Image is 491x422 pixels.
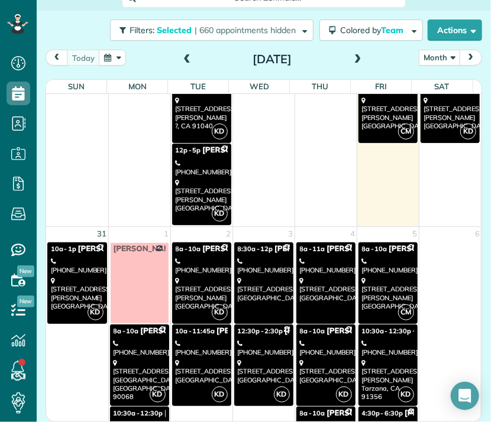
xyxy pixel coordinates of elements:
[362,277,414,310] div: [STREET_ADDRESS] [PERSON_NAME][GEOGRAPHIC_DATA]
[164,408,229,418] span: [PERSON_NAME]
[362,339,414,356] div: [PHONE_NUMBER]
[195,25,296,35] span: | 660 appointments hidden
[163,227,170,241] a: 1
[398,124,414,139] span: CM
[238,257,290,274] div: [PHONE_NUMBER]
[238,277,290,302] div: [STREET_ADDRESS] [GEOGRAPHIC_DATA]
[250,82,269,91] span: Wed
[68,82,85,91] span: Sun
[375,82,387,91] span: Fri
[212,387,228,402] span: KD
[362,409,403,417] span: 4:30p - 6:30p
[176,96,228,130] div: [STREET_ADDRESS][PERSON_NAME] ?, CA 91040
[319,20,423,41] button: Colored byTeam
[300,245,325,253] span: 8a - 11a
[104,20,314,41] a: Filters: Selected | 660 appointments hidden
[238,245,273,253] span: 8:30a - 12p
[300,339,352,356] div: [PHONE_NUMBER]
[176,245,201,253] span: 8a - 10a
[225,227,232,241] a: 2
[176,159,228,176] div: [PHONE_NUMBER]
[176,359,228,384] div: [STREET_ADDRESS] [GEOGRAPHIC_DATA]
[176,339,228,356] div: [PHONE_NUMBER]
[274,244,339,254] span: [PERSON_NAME]
[212,206,228,222] span: KD
[460,124,476,139] span: KD
[114,409,163,417] span: 10:30a - 12:30p
[362,359,414,401] div: [STREET_ADDRESS][PERSON_NAME] Tarzana, CA 91356
[51,257,104,274] div: [PHONE_NUMBER]
[460,50,482,66] button: next
[398,304,414,320] span: CM
[327,408,391,418] span: [PERSON_NAME]
[274,387,290,402] span: KD
[288,227,295,241] a: 3
[78,244,143,254] span: [PERSON_NAME]
[300,327,325,335] span: 8a - 10a
[176,146,201,154] span: 12p - 5p
[238,359,290,384] div: [STREET_ADDRESS] [GEOGRAPHIC_DATA]
[340,25,408,35] span: Colored by
[198,53,346,66] h2: [DATE]
[130,25,154,35] span: Filters:
[238,339,290,356] div: [PHONE_NUMBER]
[212,304,228,320] span: KD
[398,387,414,402] span: KD
[128,82,147,91] span: Mon
[17,296,34,307] span: New
[474,227,481,241] a: 6
[327,244,466,254] span: [PERSON_NAME] & [PERSON_NAME]
[336,387,352,402] span: KD
[110,20,314,41] button: Filters: Selected | 660 appointments hidden
[362,96,414,130] div: [STREET_ADDRESS] [PERSON_NAME][GEOGRAPHIC_DATA]
[217,326,281,336] span: [PERSON_NAME]
[114,327,139,335] span: 8a - 10a
[412,227,419,241] a: 5
[381,25,405,35] span: Team
[300,409,325,417] span: 8a - 10a
[362,327,411,335] span: 10:30a - 12:30p
[300,277,352,302] div: [STREET_ADDRESS] [GEOGRAPHIC_DATA]
[435,82,450,91] span: Sat
[419,50,461,66] button: Month
[114,339,166,356] div: [PHONE_NUMBER]
[176,257,228,274] div: [PHONE_NUMBER]
[389,244,453,254] span: [PERSON_NAME]
[190,82,206,91] span: Tue
[212,124,228,139] span: KD
[51,245,76,253] span: 10a - 1p
[176,327,215,335] span: 10a - 11:45a
[300,257,352,274] div: [PHONE_NUMBER]
[300,359,352,384] div: [STREET_ADDRESS] [GEOGRAPHIC_DATA]
[17,265,34,277] span: New
[362,245,387,253] span: 8a - 10a
[202,145,267,155] span: [PERSON_NAME]
[202,244,267,254] span: [PERSON_NAME]
[451,382,479,410] div: Open Intercom Messenger
[150,387,166,402] span: KD
[362,257,414,274] div: [PHONE_NUMBER]
[140,326,205,336] span: [PERSON_NAME]
[157,25,192,35] span: Selected
[428,20,482,41] button: Actions
[424,96,477,130] div: [STREET_ADDRESS] [PERSON_NAME][GEOGRAPHIC_DATA]
[350,227,357,241] a: 4
[114,359,166,401] div: [STREET_ADDRESS] [GEOGRAPHIC_DATA], [GEOGRAPHIC_DATA] 90068
[67,50,100,66] button: today
[114,244,195,254] span: [PERSON_NAME] OFF
[46,50,68,66] button: prev
[285,326,349,336] span: [PERSON_NAME]
[96,227,108,241] a: 31
[176,178,228,212] div: [STREET_ADDRESS][PERSON_NAME] [GEOGRAPHIC_DATA]
[238,327,283,335] span: 12:30p - 2:30p
[327,326,391,336] span: [PERSON_NAME]
[88,304,104,320] span: KD
[176,277,228,310] div: [STREET_ADDRESS] [PERSON_NAME][GEOGRAPHIC_DATA]
[51,277,104,310] div: [STREET_ADDRESS][PERSON_NAME] [GEOGRAPHIC_DATA]
[312,82,328,91] span: Thu
[413,326,484,336] span: + [PERSON_NAME]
